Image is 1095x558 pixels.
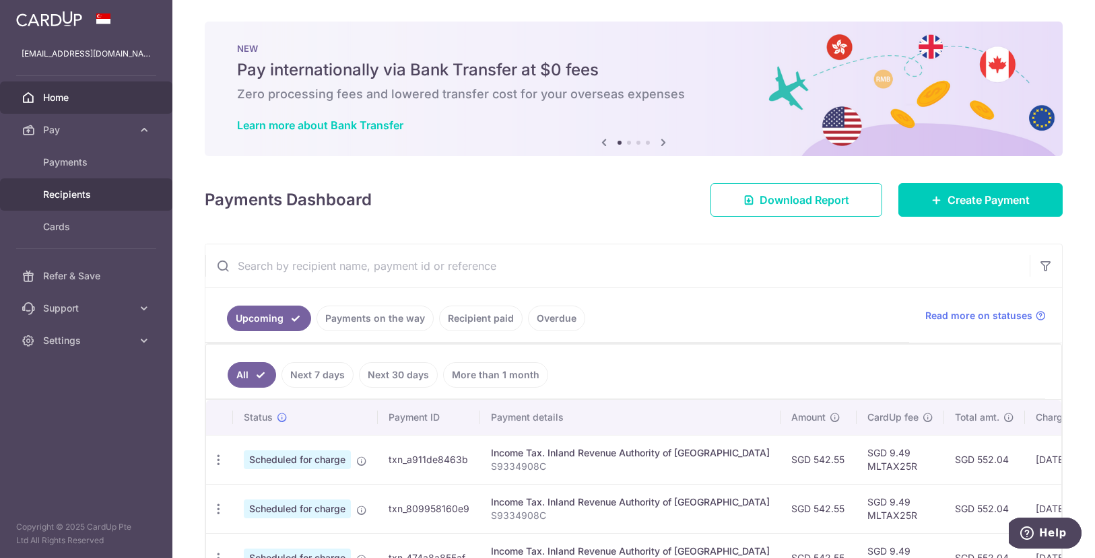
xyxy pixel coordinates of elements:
span: Recipients [43,188,132,201]
img: CardUp [16,11,82,27]
span: Help [30,9,58,22]
a: Payments on the way [317,306,434,331]
h5: Pay internationally via Bank Transfer at $0 fees [237,59,1030,81]
td: SGD 9.49 MLTAX25R [857,435,944,484]
a: Upcoming [227,306,311,331]
p: [EMAIL_ADDRESS][DOMAIN_NAME] [22,47,151,61]
a: Next 7 days [281,362,354,388]
p: S9334908C [491,460,770,473]
a: More than 1 month [443,362,548,388]
td: SGD 9.49 MLTAX25R [857,484,944,533]
span: Cards [43,220,132,234]
a: Download Report [710,183,882,217]
iframe: Opens a widget where you can find more information [1009,518,1082,551]
td: txn_809958160e9 [378,484,480,533]
a: Next 30 days [359,362,438,388]
th: Payment details [480,400,781,435]
th: Payment ID [378,400,480,435]
span: CardUp fee [867,411,919,424]
div: Income Tax. Inland Revenue Authority of [GEOGRAPHIC_DATA] [491,446,770,460]
span: Scheduled for charge [244,450,351,469]
span: Status [244,411,273,424]
span: Read more on statuses [925,309,1032,322]
a: Learn more about Bank Transfer [237,118,403,132]
td: SGD 542.55 [781,484,857,533]
span: Settings [43,334,132,347]
a: All [228,362,276,388]
span: Download Report [760,192,849,208]
a: Overdue [528,306,585,331]
td: SGD 542.55 [781,435,857,484]
span: Support [43,302,132,315]
td: txn_a911de8463b [378,435,480,484]
a: Create Payment [898,183,1063,217]
span: Amount [791,411,826,424]
span: Create Payment [948,192,1030,208]
span: Charge date [1036,411,1091,424]
a: Recipient paid [439,306,523,331]
a: Read more on statuses [925,309,1046,322]
p: S9334908C [491,509,770,522]
div: Income Tax. Inland Revenue Authority of [GEOGRAPHIC_DATA] [491,495,770,509]
td: SGD 552.04 [944,435,1025,484]
img: Bank transfer banner [205,22,1063,156]
span: Refer & Save [43,269,132,283]
span: Total amt. [955,411,999,424]
h4: Payments Dashboard [205,188,372,212]
div: Income Tax. Inland Revenue Authority of [GEOGRAPHIC_DATA] [491,545,770,558]
span: Pay [43,123,132,137]
span: Home [43,91,132,104]
span: Scheduled for charge [244,499,351,518]
td: SGD 552.04 [944,484,1025,533]
h6: Zero processing fees and lowered transfer cost for your overseas expenses [237,86,1030,102]
p: NEW [237,43,1030,54]
input: Search by recipient name, payment id or reference [205,244,1030,287]
span: Payments [43,155,132,169]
